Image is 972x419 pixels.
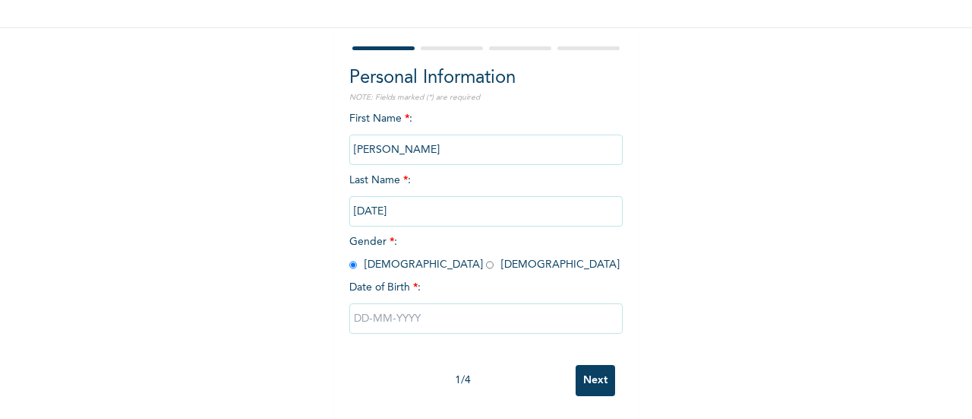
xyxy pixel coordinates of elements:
input: Enter your last name [349,196,623,227]
span: Last Name : [349,175,623,217]
input: Enter your first name [349,135,623,165]
span: Gender : [DEMOGRAPHIC_DATA] [DEMOGRAPHIC_DATA] [349,236,620,270]
h2: Personal Information [349,65,623,92]
input: DD-MM-YYYY [349,303,623,334]
input: Next [576,365,615,396]
span: First Name : [349,113,623,155]
p: NOTE: Fields marked (*) are required [349,92,623,103]
div: 1 / 4 [349,373,576,389]
span: Date of Birth : [349,280,421,296]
